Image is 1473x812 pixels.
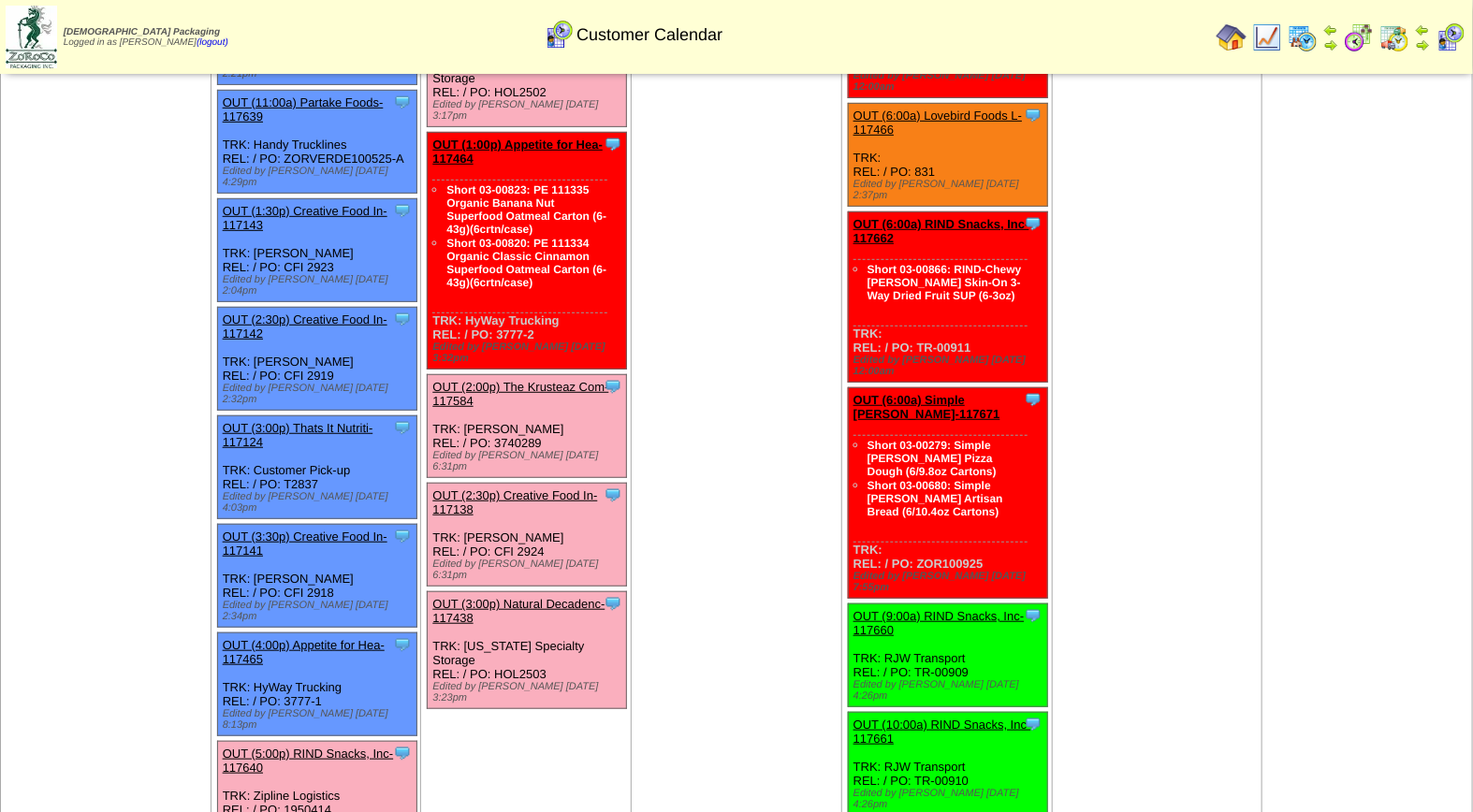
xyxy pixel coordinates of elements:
[428,133,627,370] div: TRK: HyWay Trucking REL: / PO: 3777-2
[197,37,228,48] a: (logout)
[848,604,1047,707] div: TRK: RJW Transport REL: / PO: TR-00909
[223,312,387,341] a: OUT (2:30p) Creative Food In-117142
[428,592,627,709] div: TRK: [US_STATE] Specialty Storage REL: / PO: HOL2503
[217,91,416,194] div: TRK: Handy Trucklines REL: / PO: ZORVERDE100525-A
[393,201,412,220] img: Tooltip
[393,635,412,654] img: Tooltip
[223,747,394,775] a: OUT (5:00p) RIND Snacks, Inc-117640
[853,679,1047,702] div: Edited by [PERSON_NAME] [DATE] 4:26pm
[604,135,622,153] img: Tooltip
[432,681,626,703] div: Edited by [PERSON_NAME] [DATE] 3:23pm
[1415,22,1430,37] img: arrowleft.gif
[853,609,1025,637] a: OUT (9:00a) RIND Snacks, Inc-117660
[848,104,1047,207] div: TRK: REL: / PO: 831
[393,93,412,111] img: Tooltip
[432,450,626,472] div: Edited by [PERSON_NAME] [DATE] 6:31pm
[1344,22,1374,52] img: calendarblend.gif
[432,597,605,625] a: OUT (3:00p) Natural Decadenc-117438
[1024,390,1043,409] img: Tooltip
[1024,715,1043,733] img: Tooltip
[1379,22,1409,52] img: calendarinout.gif
[853,109,1022,137] a: OUT (6:00a) Lovebird Foods L-117466
[217,525,416,628] div: TRK: [PERSON_NAME] REL: / PO: CFI 2918
[432,99,626,122] div: Edited by [PERSON_NAME] [DATE] 3:17pm
[853,571,1047,593] div: Edited by [PERSON_NAME] [DATE] 7:55pm
[1415,37,1430,52] img: arrowright.gif
[223,204,387,232] a: OUT (1:30p) Creative Food In-117143
[223,166,416,188] div: Edited by [PERSON_NAME] [DATE] 4:29pm
[432,380,608,408] a: OUT (2:00p) The Krusteaz Com-117584
[446,237,606,289] a: Short 03-00820: PE 111334 Organic Classic Cinnamon Superfood Oatmeal Carton (6-43g)(6crtn/case)
[853,393,1000,421] a: OUT (6:00a) Simple [PERSON_NAME]-117671
[1252,22,1282,52] img: line_graph.gif
[223,383,416,405] div: Edited by [PERSON_NAME] [DATE] 2:32pm
[217,308,416,411] div: TRK: [PERSON_NAME] REL: / PO: CFI 2919
[217,633,416,736] div: TRK: HyWay Trucking REL: / PO: 3777-1
[1024,606,1043,625] img: Tooltip
[853,70,1047,93] div: Edited by [PERSON_NAME] [DATE] 12:00am
[64,27,220,37] span: [DEMOGRAPHIC_DATA] Packaging
[853,788,1047,810] div: Edited by [PERSON_NAME] [DATE] 4:26pm
[1288,22,1318,52] img: calendarprod.gif
[223,491,416,514] div: Edited by [PERSON_NAME] [DATE] 4:03pm
[868,439,997,478] a: Short 03-00279: Simple [PERSON_NAME] Pizza Dough (6/9.8oz Cartons)
[223,638,385,666] a: OUT (4:00p) Appetite for Hea-117465
[1323,37,1338,52] img: arrowright.gif
[853,179,1047,201] div: Edited by [PERSON_NAME] [DATE] 2:37pm
[1436,22,1466,52] img: calendarcustomer.gif
[428,484,627,587] div: TRK: [PERSON_NAME] REL: / PO: CFI 2924
[544,20,574,50] img: calendarcustomer.gif
[848,388,1047,599] div: TRK: REL: / PO: ZOR100925
[393,744,412,762] img: Tooltip
[853,217,1029,245] a: OUT (6:00a) RIND Snacks, Inc-117662
[446,183,606,236] a: Short 03-00823: PE 111335 Organic Banana Nut Superfood Oatmeal Carton (6-43g)(6crtn/case)
[223,274,416,297] div: Edited by [PERSON_NAME] [DATE] 2:04pm
[432,138,603,166] a: OUT (1:00p) Appetite for Hea-117464
[217,199,416,302] div: TRK: [PERSON_NAME] REL: / PO: CFI 2923
[64,27,228,48] span: Logged in as [PERSON_NAME]
[428,375,627,478] div: TRK: [PERSON_NAME] REL: / PO: 3740289
[604,377,622,396] img: Tooltip
[604,594,622,613] img: Tooltip
[223,708,416,731] div: Edited by [PERSON_NAME] [DATE] 8:13pm
[1217,22,1247,52] img: home.gif
[393,418,412,437] img: Tooltip
[576,25,722,45] span: Customer Calendar
[432,341,626,364] div: Edited by [PERSON_NAME] [DATE] 3:32pm
[1323,22,1338,37] img: arrowleft.gif
[853,355,1047,377] div: Edited by [PERSON_NAME] [DATE] 12:00am
[223,421,373,449] a: OUT (3:00p) Thats It Nutriti-117124
[393,527,412,545] img: Tooltip
[853,718,1031,746] a: OUT (10:00a) RIND Snacks, Inc-117661
[217,416,416,519] div: TRK: Customer Pick-up REL: / PO: T2837
[393,310,412,328] img: Tooltip
[223,529,387,558] a: OUT (3:30p) Creative Food In-117141
[432,558,626,581] div: Edited by [PERSON_NAME] [DATE] 6:31pm
[223,600,416,622] div: Edited by [PERSON_NAME] [DATE] 2:34pm
[1024,214,1043,233] img: Tooltip
[223,95,384,123] a: OUT (11:00a) Partake Foods-117639
[848,212,1047,383] div: TRK: REL: / PO: TR-00911
[1024,106,1043,124] img: Tooltip
[868,479,1003,518] a: Short 03-00680: Simple [PERSON_NAME] Artisan Bread (6/10.4oz Cartons)
[604,486,622,504] img: Tooltip
[6,6,57,68] img: zoroco-logo-small.webp
[432,488,597,516] a: OUT (2:30p) Creative Food In-117138
[868,263,1022,302] a: Short 03-00866: RIND-Chewy [PERSON_NAME] Skin-On 3-Way Dried Fruit SUP (6-3oz)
